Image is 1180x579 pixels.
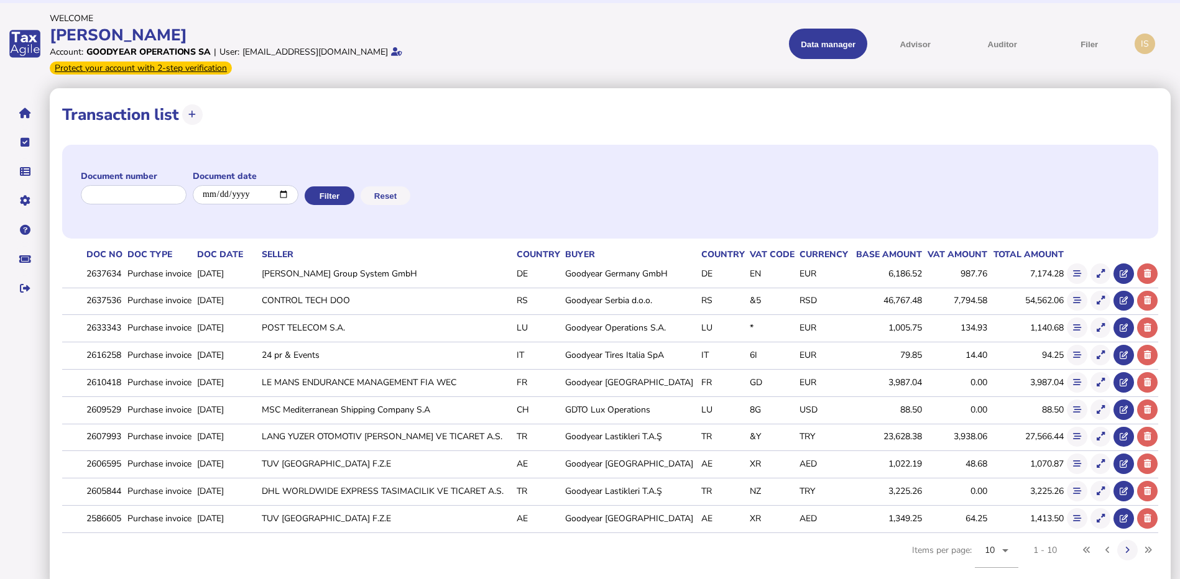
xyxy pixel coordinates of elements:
button: First page [1077,540,1097,560]
button: Show transaction detail [1090,399,1111,420]
td: Goodyear [GEOGRAPHIC_DATA] [563,369,699,394]
td: 79.85 [851,342,923,368]
td: USD [797,396,850,422]
th: Total amount [988,248,1064,261]
button: Delete transaction [1137,345,1158,365]
td: Purchase invoice [125,424,195,449]
button: Show transaction detail [1090,263,1111,284]
button: Next page [1117,540,1138,560]
button: Show transaction detail [1090,427,1111,447]
div: [PERSON_NAME] [50,24,586,46]
th: Country [699,248,747,261]
button: Show transaction detail [1090,372,1111,393]
td: 7,794.58 [923,288,988,313]
td: 2607993 [84,424,125,449]
div: 1 - 10 [1033,544,1057,556]
th: Base amount [851,248,923,261]
td: Purchase invoice [125,369,195,394]
td: TUV [GEOGRAPHIC_DATA] F.Z.E [259,505,514,531]
button: Show flow [1067,481,1087,501]
td: [DATE] [195,478,259,504]
button: Show transaction detail [1090,345,1111,365]
td: 1,413.50 [988,505,1064,531]
td: 6I [747,342,797,368]
button: Auditor [963,29,1041,59]
h1: Transaction list [62,104,179,125]
td: FR [514,369,563,394]
td: 24 pr & Events [259,342,514,368]
td: 2610418 [84,369,125,394]
td: Goodyear Tires Italia SpA [563,342,699,368]
button: Delete transaction [1137,291,1158,311]
td: 3,225.26 [988,478,1064,504]
th: Country [514,248,563,261]
button: Shows a dropdown of VAT Advisor options [876,29,954,59]
td: 1,349.25 [851,505,923,531]
td: FR [699,369,747,394]
td: 0.00 [923,396,988,422]
button: Show flow [1067,399,1087,420]
button: Open in advisor [1113,508,1134,529]
td: Goodyear Lastikleri T.A.Ş [563,478,699,504]
label: Document date [193,170,298,182]
td: GD [747,369,797,394]
button: Upload transactions [182,104,203,125]
td: RS [699,288,747,313]
button: Tasks [12,129,38,155]
td: EUR [797,342,850,368]
td: Purchase invoice [125,478,195,504]
th: Buyer [563,248,699,261]
button: Delete transaction [1137,481,1158,501]
menu: navigate products [592,29,1129,59]
td: 2616258 [84,342,125,368]
button: Filter [305,186,354,205]
td: 48.68 [923,451,988,476]
button: Open in advisor [1113,291,1134,311]
td: RSD [797,288,850,313]
td: AED [797,451,850,476]
td: [DATE] [195,288,259,313]
td: 7,174.28 [988,261,1064,286]
td: [DATE] [195,342,259,368]
td: 64.25 [923,505,988,531]
td: 1,005.75 [851,315,923,340]
div: User: [219,46,239,58]
button: Delete transaction [1137,317,1158,338]
button: Open in advisor [1113,317,1134,338]
td: CONTROL TECH DOO [259,288,514,313]
button: Reset [361,186,410,205]
td: CH [514,396,563,422]
td: [DATE] [195,315,259,340]
button: Last page [1138,540,1158,560]
div: Goodyear Operations SA [86,46,211,58]
td: LANG YUZER OTOMOTIV [PERSON_NAME] VE TICARET A.S. [259,424,514,449]
td: AE [514,451,563,476]
td: Purchase invoice [125,505,195,531]
td: 54,562.06 [988,288,1064,313]
td: EN [747,261,797,286]
td: 8G [747,396,797,422]
td: 1,022.19 [851,451,923,476]
td: [DATE] [195,424,259,449]
td: AE [699,505,747,531]
td: Goodyear Germany GmbH [563,261,699,286]
button: Manage settings [12,188,38,214]
button: Open in advisor [1113,427,1134,447]
td: XR [747,451,797,476]
td: DE [699,261,747,286]
td: 2609529 [84,396,125,422]
td: EUR [797,315,850,340]
td: [DATE] [195,396,259,422]
td: XR [747,505,797,531]
td: EUR [797,261,850,286]
td: IT [514,342,563,368]
div: Welcome [50,12,586,24]
td: 1,140.68 [988,315,1064,340]
td: AE [699,451,747,476]
button: Delete transaction [1137,263,1158,284]
button: Show transaction detail [1090,317,1111,338]
td: 2586605 [84,505,125,531]
td: &Y [747,424,797,449]
button: Show flow [1067,345,1087,365]
td: 46,767.48 [851,288,923,313]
